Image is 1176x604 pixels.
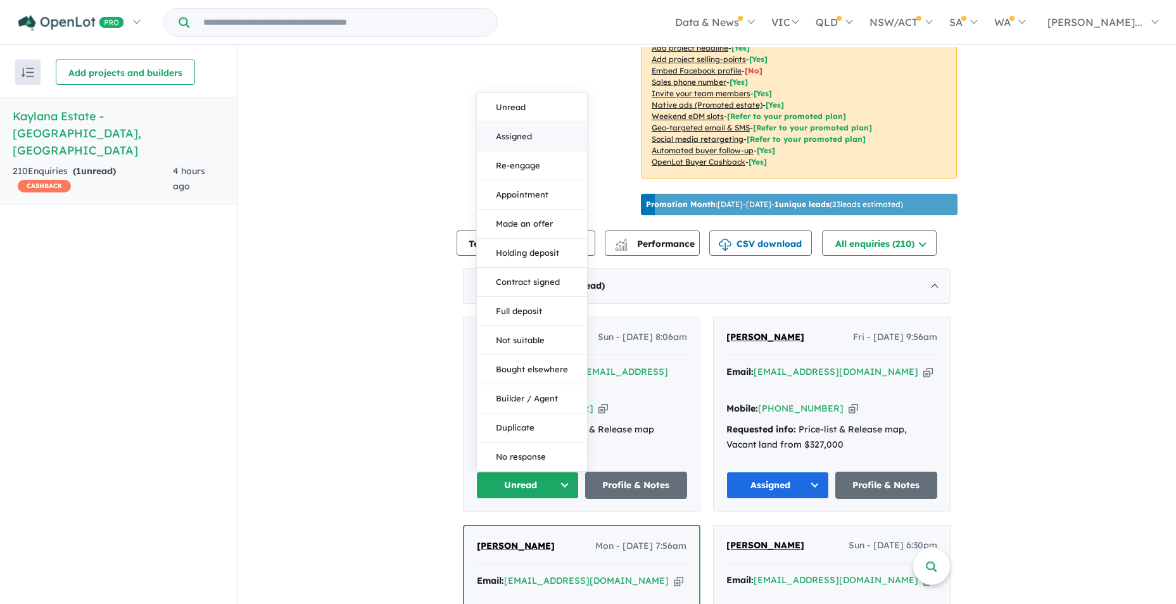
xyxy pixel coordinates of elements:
u: Native ads (Promoted estate) [652,100,762,110]
u: Social media retargeting [652,134,743,144]
div: 210 Enquir ies [13,164,173,194]
button: Unread [477,93,587,122]
a: [EMAIL_ADDRESS][DOMAIN_NAME] [754,574,918,586]
span: [ Yes ] [749,54,768,64]
button: Team member settings (3) [457,230,595,256]
span: [PERSON_NAME]... [1047,16,1142,28]
button: Copy [674,574,683,588]
button: Builder / Agent [477,384,587,413]
span: [Yes] [766,100,784,110]
img: bar-chart.svg [615,242,628,251]
button: Duplicate [477,413,587,443]
span: [ Yes ] [730,77,748,87]
button: Full deposit [477,297,587,326]
u: Sales phone number [652,77,726,87]
u: Weekend eDM slots [652,111,724,121]
span: [PERSON_NAME] [726,539,804,551]
strong: Mobile: [726,403,758,414]
a: [PERSON_NAME] [726,330,804,345]
strong: Email: [726,574,754,586]
button: Performance [605,230,700,256]
button: Copy [598,402,608,415]
button: Bought elsewhere [477,355,587,384]
img: line-chart.svg [616,239,627,246]
strong: Email: [726,366,754,377]
span: [ Yes ] [731,43,750,53]
a: [PHONE_NUMBER] [758,403,844,414]
button: Copy [923,365,933,379]
a: Profile & Notes [835,472,938,499]
a: [PERSON_NAME] [726,538,804,553]
a: [PERSON_NAME] [477,539,555,554]
strong: Requested info: [726,424,796,435]
button: All enquiries (210) [822,230,937,256]
span: Mon - [DATE] 7:56am [595,539,686,554]
div: [DATE] [463,268,951,304]
div: Unread [476,92,588,472]
span: Sun - [DATE] 6:30pm [849,538,937,553]
button: Unread [476,472,579,499]
button: Made an offer [477,210,587,239]
u: Geo-targeted email & SMS [652,123,750,132]
u: Add project selling-points [652,54,746,64]
u: Embed Facebook profile [652,66,742,75]
span: [ No ] [745,66,762,75]
div: Price-list & Release map, Vacant land from $327,000 [726,422,937,453]
button: Appointment [477,180,587,210]
span: [Refer to your promoted plan] [753,123,872,132]
button: Assigned [477,122,587,151]
strong: Email: [477,575,504,586]
button: Copy [849,402,858,415]
span: [Refer to your promoted plan] [727,111,846,121]
img: Openlot PRO Logo White [18,15,124,31]
button: Re-engage [477,151,587,180]
h5: Kaylana Estate - [GEOGRAPHIC_DATA] , [GEOGRAPHIC_DATA] [13,108,224,159]
button: No response [477,443,587,471]
a: [EMAIL_ADDRESS][DOMAIN_NAME] [504,575,669,586]
b: 1 unique leads [775,199,830,209]
img: download icon [719,239,731,251]
span: CASHBACK [18,180,71,192]
input: Try estate name, suburb, builder or developer [192,9,495,36]
button: Holding deposit [477,239,587,268]
span: Performance [617,238,695,249]
u: Invite your team members [652,89,750,98]
span: [PERSON_NAME] [726,331,804,343]
button: Not suitable [477,326,587,355]
p: [DATE] - [DATE] - ( 23 leads estimated) [646,199,903,210]
b: Promotion Month: [646,199,718,209]
span: Sun - [DATE] 8:06am [598,330,687,345]
span: [ Yes ] [754,89,772,98]
button: Add projects and builders [56,60,195,85]
span: 1 [76,165,81,177]
img: sort.svg [22,68,34,77]
u: Add project headline [652,43,728,53]
button: CSV download [709,230,812,256]
span: Fri - [DATE] 9:56am [853,330,937,345]
button: Contract signed [477,268,587,297]
span: [Yes] [749,157,767,167]
u: OpenLot Buyer Cashback [652,157,745,167]
span: [Refer to your promoted plan] [747,134,866,144]
a: Profile & Notes [585,472,688,499]
u: Automated buyer follow-up [652,146,754,155]
a: [EMAIL_ADDRESS][DOMAIN_NAME] [754,366,918,377]
span: [Yes] [757,146,775,155]
span: 4 hours ago [173,165,205,192]
strong: ( unread) [73,165,116,177]
button: Assigned [726,472,829,499]
span: [PERSON_NAME] [477,540,555,551]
